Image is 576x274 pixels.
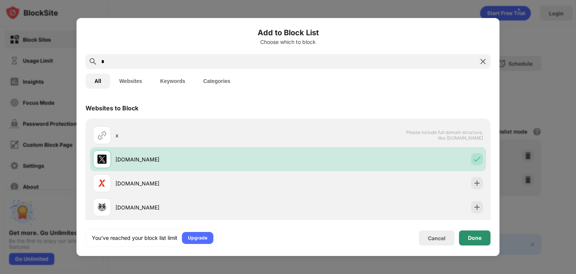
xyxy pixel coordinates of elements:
div: Websites to Block [85,104,138,112]
div: Cancel [428,235,445,241]
img: search.svg [88,57,97,66]
img: favicons [97,203,106,212]
div: Upgrade [188,234,207,242]
div: Choose which to block [85,39,490,45]
img: favicons [97,155,106,164]
span: Please include full domain structure, like [DOMAIN_NAME] [406,129,483,141]
img: favicons [97,179,106,188]
div: x [115,131,288,139]
div: Done [468,235,481,241]
button: Categories [194,74,239,89]
img: search-close [478,57,487,66]
div: [DOMAIN_NAME] [115,179,288,187]
div: [DOMAIN_NAME] [115,155,288,163]
div: [DOMAIN_NAME] [115,203,288,211]
button: Keywords [151,74,194,89]
button: All [85,74,110,89]
img: url.svg [97,131,106,140]
h6: Add to Block List [85,27,490,38]
div: You’ve reached your block list limit [92,234,177,242]
button: Websites [110,74,151,89]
